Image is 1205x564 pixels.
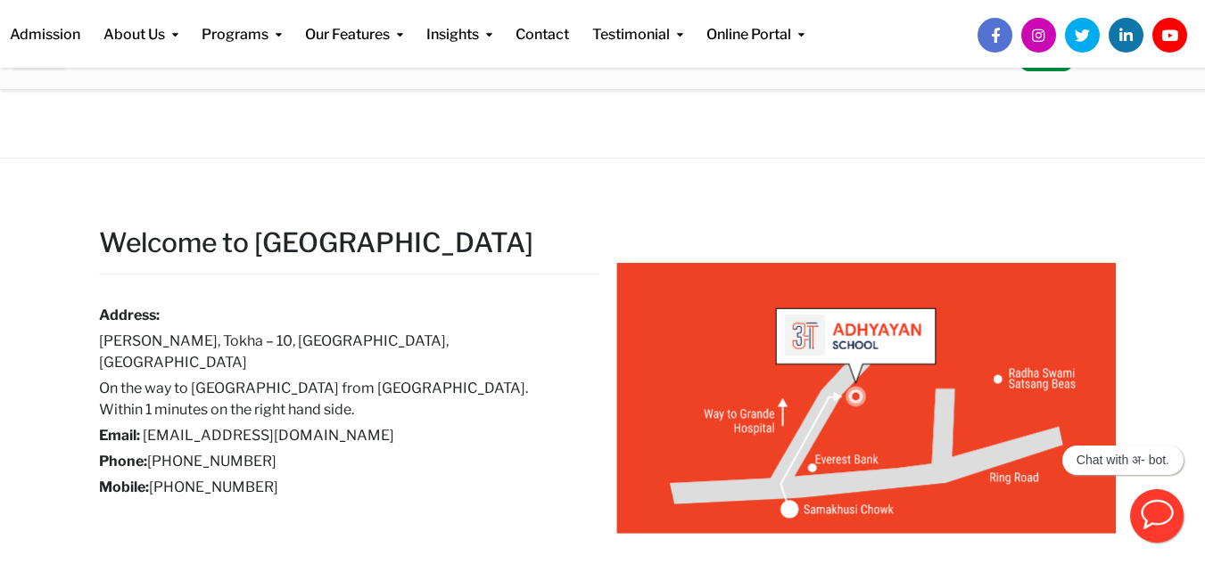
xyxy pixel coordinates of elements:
[99,378,572,421] h6: On the way to [GEOGRAPHIC_DATA] from [GEOGRAPHIC_DATA]. Within 1 minutes on the right hand side.
[1077,453,1169,468] p: Chat with अ- bot.
[99,478,149,495] strong: Mobile:
[99,453,147,470] strong: Phone:
[99,307,160,323] strong: Address:
[99,331,572,373] h6: [PERSON_NAME], Tokha – 10, [GEOGRAPHIC_DATA], [GEOGRAPHIC_DATA]
[143,427,394,444] a: [EMAIL_ADDRESS][DOMAIN_NAME]
[99,427,140,444] strong: Email:
[99,451,572,472] h6: [PHONE_NUMBER]
[616,263,1116,534] img: Adhyayan - Map
[99,477,572,498] h6: [PHONE_NUMBER]
[99,225,598,259] h2: Welcome to [GEOGRAPHIC_DATA]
